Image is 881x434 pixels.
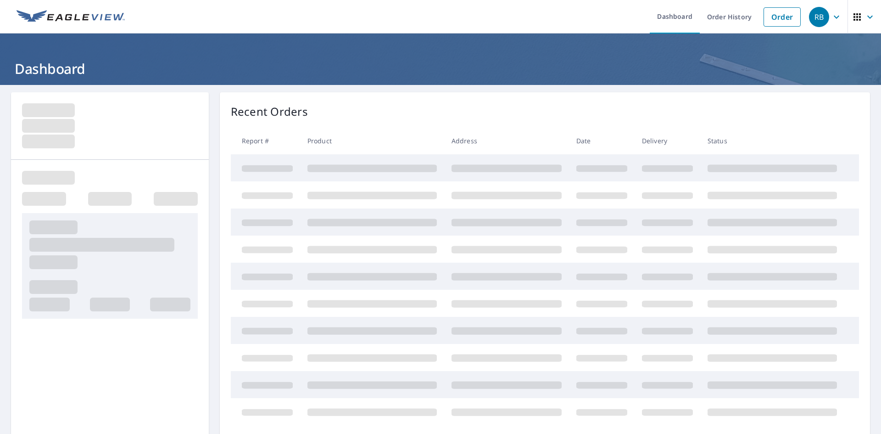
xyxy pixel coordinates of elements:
th: Status [700,127,844,154]
a: Order [764,7,801,27]
th: Date [569,127,635,154]
th: Report # [231,127,300,154]
th: Product [300,127,444,154]
p: Recent Orders [231,103,308,120]
img: EV Logo [17,10,125,24]
th: Delivery [635,127,700,154]
h1: Dashboard [11,59,870,78]
div: RB [809,7,829,27]
th: Address [444,127,569,154]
